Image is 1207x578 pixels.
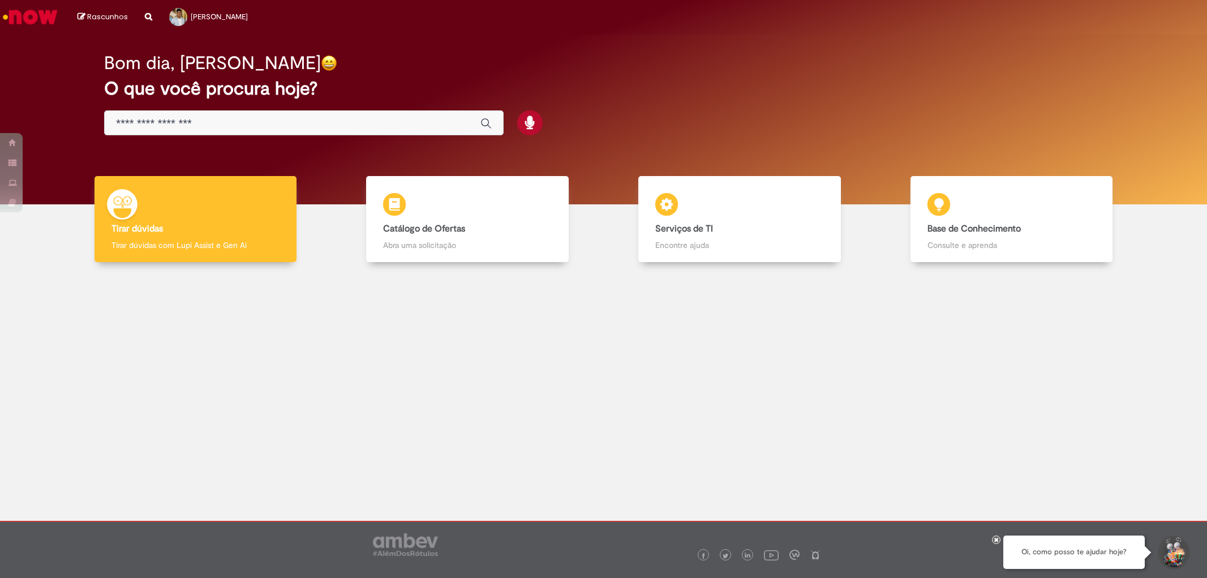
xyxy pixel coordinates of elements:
[655,239,823,251] p: Encontre ajuda
[701,553,706,559] img: logo_footer_facebook.png
[927,239,1096,251] p: Consulte e aprenda
[111,239,280,251] p: Tirar dúvidas com Lupi Assist e Gen Ai
[87,11,128,22] span: Rascunhos
[191,12,248,22] span: [PERSON_NAME]
[104,79,1102,99] h2: O que você procura hoje?
[373,533,438,556] img: logo_footer_ambev_rotulo_gray.png
[111,223,163,234] b: Tirar dúvidas
[332,176,604,263] a: Catálogo de Ofertas Abra uma solicitação
[321,55,337,71] img: happy-face.png
[78,12,128,23] a: Rascunhos
[1003,536,1145,569] div: Oi, como posso te ajudar hoje?
[745,553,750,559] img: logo_footer_linkedin.png
[655,223,713,234] b: Serviços de TI
[383,239,551,251] p: Abra uma solicitação
[789,550,800,560] img: logo_footer_workplace.png
[604,176,876,263] a: Serviços de TI Encontre ajuda
[927,223,1021,234] b: Base de Conhecimento
[875,176,1148,263] a: Base de Conhecimento Consulte e aprenda
[723,553,728,559] img: logo_footer_twitter.png
[810,550,821,560] img: logo_footer_naosei.png
[383,223,465,234] b: Catálogo de Ofertas
[59,176,332,263] a: Tirar dúvidas Tirar dúvidas com Lupi Assist e Gen Ai
[104,53,321,73] h2: Bom dia, [PERSON_NAME]
[1156,536,1190,570] button: Iniciar Conversa de Suporte
[764,547,779,562] img: logo_footer_youtube.png
[1,6,59,28] img: ServiceNow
